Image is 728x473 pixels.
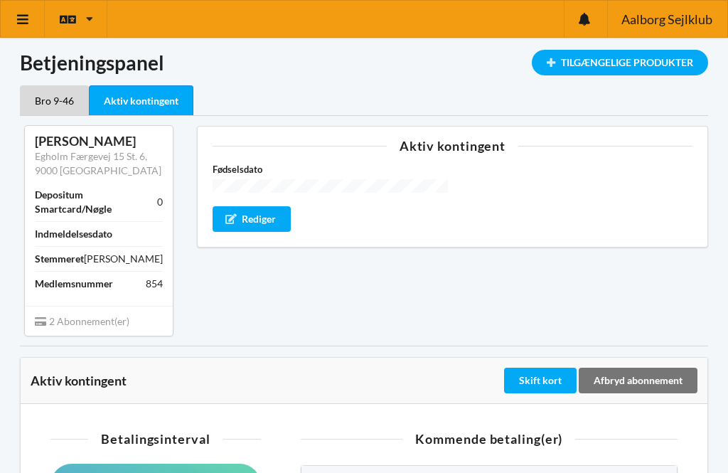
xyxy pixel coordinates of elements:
div: Medlemsnummer [35,277,113,291]
div: Stemmeret [35,252,84,266]
div: Indmeldelsesdato [35,227,112,241]
div: [PERSON_NAME] [84,252,163,266]
div: Rediger [213,206,291,232]
div: Aktiv kontingent [31,373,501,388]
div: [PERSON_NAME] [35,133,163,149]
div: Tilgængelige Produkter [532,50,708,75]
div: Aktiv kontingent [89,85,193,116]
div: Afbryd abonnement [579,368,697,393]
div: Depositum Smartcard/Nøgle [35,188,157,216]
a: Egholm Færgevej 15 St. 6, 9000 [GEOGRAPHIC_DATA] [35,150,161,176]
div: Skift kort [504,368,577,393]
span: 2 Abonnement(er) [35,315,129,327]
div: Bro 9-46 [20,85,89,115]
div: 0 [157,195,163,209]
div: Aktiv kontingent [213,139,692,152]
div: Betalingsinterval [50,432,261,445]
label: Fødselsdato [213,162,448,176]
div: Kommende betaling(er) [301,432,678,445]
span: Aalborg Sejlklub [621,13,712,26]
div: 854 [146,277,163,291]
h1: Betjeningspanel [20,50,708,75]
